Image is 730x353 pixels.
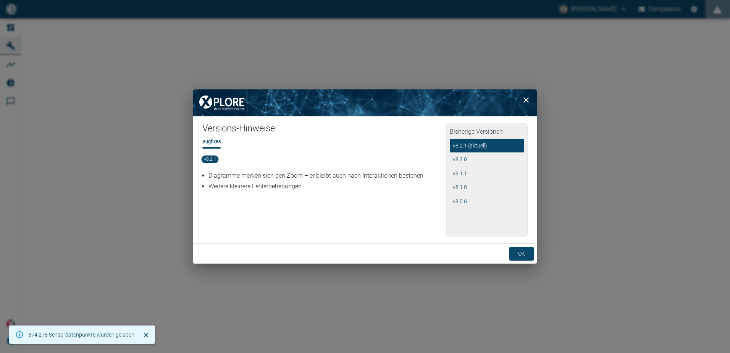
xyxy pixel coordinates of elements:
button: v8.2.0 [450,152,524,167]
h2: Bisherige Versionen [450,126,524,139]
h1: Versions-Hinweise [202,123,446,138]
div: 374.275 Sensordatenpunkte wurden geladen [28,328,134,342]
p: Diagramme merken sich den Zoom – er bleibt auch nach Interaktionen bestehen [208,171,444,180]
button: close [518,92,534,108]
span: v8.2.1 [202,155,219,163]
img: XPLORE Logo [193,89,250,116]
img: background image [193,89,537,116]
button: ok [509,247,534,261]
button: Schließen [141,329,152,341]
p: Weitere kleinere Fehlerbehebungen [208,182,444,191]
button: v8.1.1 [450,167,524,181]
button: v8.0.6 [450,194,524,209]
button: v8.1.0 [450,180,524,194]
li: Bugfixes [202,138,221,145]
button: v8.2.1 (aktuell) [450,139,524,153]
